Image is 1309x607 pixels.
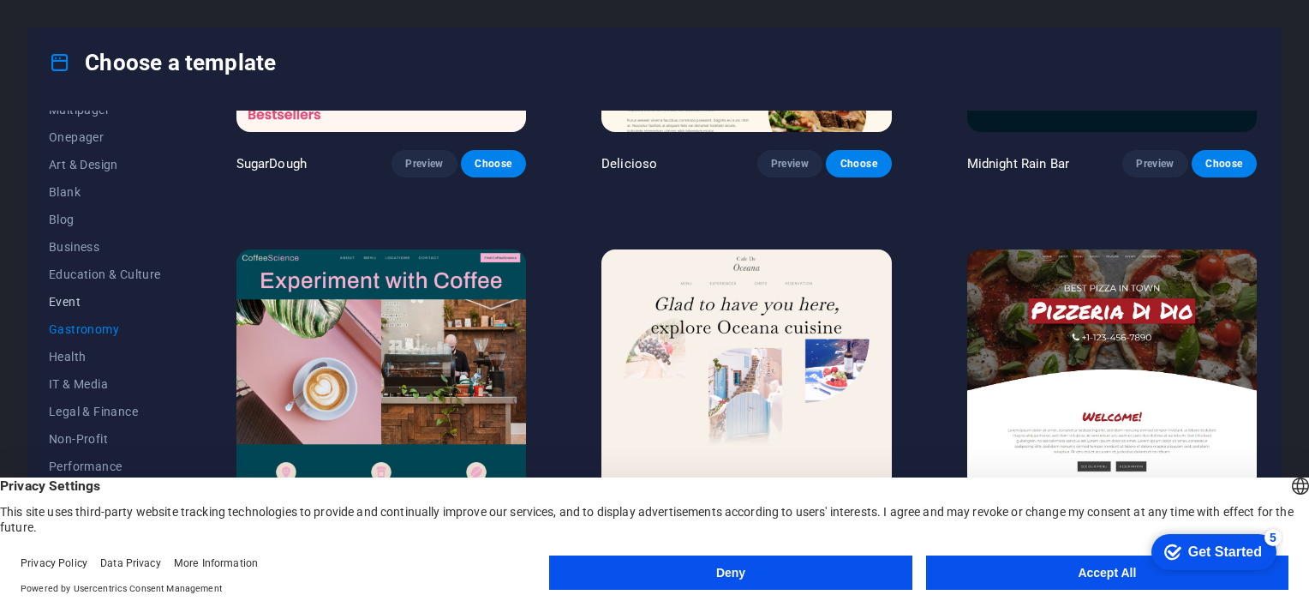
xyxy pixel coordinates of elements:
[49,295,161,309] span: Event
[49,158,161,171] span: Art & Design
[49,185,161,199] span: Blank
[475,157,512,171] span: Choose
[49,405,161,418] span: Legal & Finance
[49,322,161,336] span: Gastronomy
[236,249,526,517] img: CoffeeScience
[49,398,161,425] button: Legal & Finance
[236,155,307,172] p: SugarDough
[49,130,161,144] span: Onepager
[49,460,161,473] span: Performance
[1136,157,1174,171] span: Preview
[49,425,161,453] button: Non-Profit
[49,240,161,254] span: Business
[127,3,144,21] div: 5
[840,157,877,171] span: Choose
[49,123,161,151] button: Onepager
[771,157,809,171] span: Preview
[967,249,1257,517] img: Pizzeria Di Dio
[49,377,161,391] span: IT & Media
[967,155,1069,172] p: Midnight Rain Bar
[49,343,161,370] button: Health
[49,316,161,343] button: Gastronomy
[405,157,443,171] span: Preview
[49,178,161,206] button: Blank
[826,150,891,177] button: Choose
[1192,150,1257,177] button: Choose
[1205,157,1243,171] span: Choose
[49,453,161,480] button: Performance
[49,261,161,288] button: Education & Culture
[757,150,822,177] button: Preview
[49,370,161,398] button: IT & Media
[51,19,124,34] div: Get Started
[601,155,657,172] p: Delicioso
[461,150,526,177] button: Choose
[49,49,276,76] h4: Choose a template
[49,213,161,226] span: Blog
[49,206,161,233] button: Blog
[392,150,457,177] button: Preview
[14,9,139,45] div: Get Started 5 items remaining, 0% complete
[49,151,161,178] button: Art & Design
[601,249,891,517] img: Cafe de Oceana
[49,233,161,261] button: Business
[49,267,161,281] span: Education & Culture
[1122,150,1187,177] button: Preview
[49,350,161,364] span: Health
[49,432,161,446] span: Non-Profit
[49,288,161,316] button: Event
